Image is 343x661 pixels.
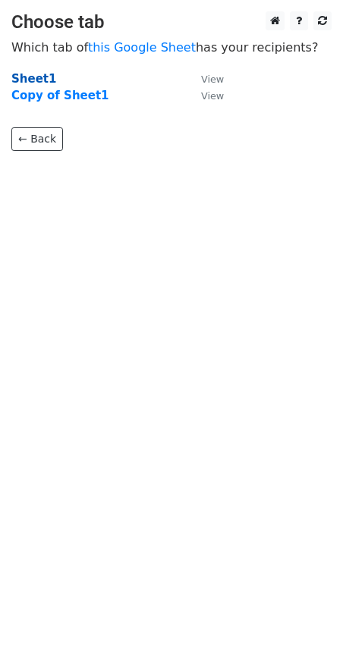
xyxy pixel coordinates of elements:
[11,39,332,55] p: Which tab of has your recipients?
[201,90,224,102] small: View
[11,127,63,151] a: ← Back
[11,11,332,33] h3: Choose tab
[88,40,196,55] a: this Google Sheet
[11,72,56,86] a: Sheet1
[201,74,224,85] small: View
[11,89,109,102] a: Copy of Sheet1
[186,72,224,86] a: View
[186,89,224,102] a: View
[267,588,343,661] iframe: Chat Widget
